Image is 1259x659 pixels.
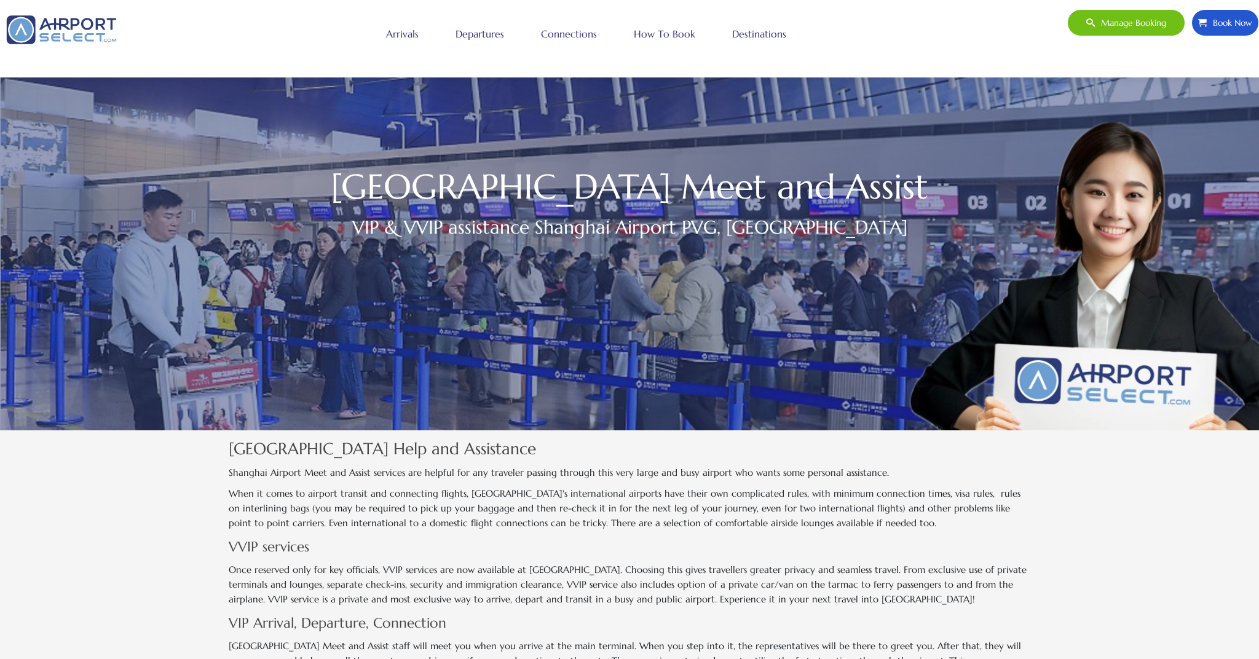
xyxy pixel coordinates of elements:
[1095,10,1166,36] span: Manage booking
[229,213,1031,241] h2: VIP & VVIP assistance Shanghai Airport PVG, [GEOGRAPHIC_DATA]
[229,436,1031,460] h3: [GEOGRAPHIC_DATA] Help and Assistance
[538,18,600,49] a: Connections
[729,18,789,49] a: Destinations
[631,18,698,49] a: How to book
[229,613,1031,634] h4: VIP Arrival, Departure, Connection
[229,486,1031,531] p: When it comes to airport transit and connecting flights, [GEOGRAPHIC_DATA]'s international airpor...
[1067,9,1185,36] a: Manage booking
[229,562,1031,607] p: Once reserved only for key officials, VVIP services are now available at [GEOGRAPHIC_DATA]. Choos...
[229,537,1031,558] h4: VVIP services
[229,465,1031,480] p: Shanghai Airport Meet and Assist services are helpful for any traveler passing through this very ...
[229,173,1031,201] h1: [GEOGRAPHIC_DATA] Meet and Assist
[383,18,422,49] a: Arrivals
[1191,9,1259,36] a: Book Now
[1207,10,1252,36] span: Book Now
[452,18,507,49] a: Departures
